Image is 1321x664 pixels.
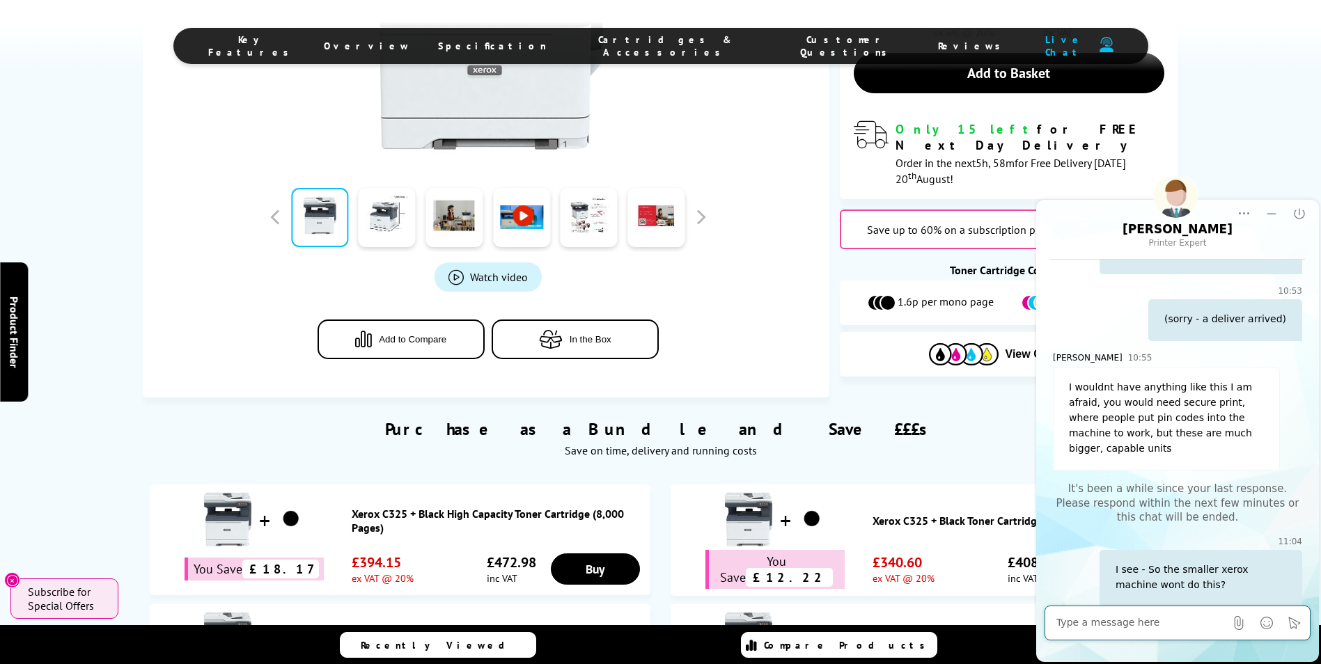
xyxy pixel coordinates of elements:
[487,571,536,585] span: inc VAT
[741,632,937,658] a: Compare Products
[352,553,414,571] span: £394.15
[1035,33,1092,58] span: Live Chat
[784,33,910,58] span: Customer Questions
[4,572,20,588] button: Close
[854,121,1164,185] div: modal_delivery
[1008,553,1057,571] span: £408.72
[1100,37,1113,53] img: user-headset-duotone.svg
[764,639,932,651] span: Compare Products
[274,502,308,537] img: Xerox C325 + Black High Capacity Toner Cartridge (8,000 Pages)
[7,297,21,368] span: Product Finder
[28,585,104,612] span: Subscribe for Special Offers
[379,334,446,345] span: Add to Compare
[551,553,640,585] a: Buy
[1006,348,1090,361] span: View Cartridges
[721,491,776,547] img: Xerox C325 + Black Toner Cartridge (2,200 Pages)
[470,270,528,284] span: Watch video
[340,632,536,658] a: Recently Viewed
[1034,177,1321,664] iframe: chat window
[795,622,829,656] img: Xerox C325 + Toner Value Pack CMY (1,800 Pages) K (2,200 Pages)
[208,33,296,58] span: Key Features
[185,558,324,580] div: You Save
[929,343,999,365] img: Cartridges
[318,319,485,359] button: Add to Compare
[574,33,757,58] span: Cartridges & Accessories
[976,156,1015,170] span: 5h, 58m
[854,53,1164,93] a: Add to Basket
[438,40,547,52] span: Specification
[324,40,410,52] span: Overview
[873,553,935,571] span: £340.60
[873,514,1164,528] a: Xerox C325 + Black Toner Cartridge (2,200 Pages)
[352,507,643,535] a: Xerox C325 + Black High Capacity Toner Cartridge (8,000 Pages)
[160,443,1160,457] div: Save on time, delivery and running costs
[352,571,414,585] span: ex VAT @ 20%
[896,156,1126,186] span: Order in the next for Free Delivery [DATE] 20 August!
[242,560,319,578] span: £18.17
[143,397,1178,464] div: Purchase as a Bundle and Save £££s
[795,502,829,537] img: Xerox C325 + Black Toner Cartridge (2,200 Pages)
[867,223,1051,237] span: Save up to 60% on a subscription plan
[898,294,994,311] span: 1.6p per mono page
[492,319,659,359] button: In the Box
[1008,571,1057,585] span: inc VAT
[705,550,845,589] div: You Save
[200,491,256,547] img: Xerox C325 + Black High Capacity Toner Cartridge (8,000 Pages)
[938,40,1008,52] span: Reviews
[840,263,1178,277] div: Toner Cartridge Costs
[274,622,308,656] img: Xerox C325 + High Capacity Toner Value Pack CMY (5,500 Pages) K (8,000 Pages)
[850,342,1168,365] button: View Cartridges
[873,571,935,585] span: ex VAT @ 20%
[746,568,833,587] span: £12.22
[570,334,611,345] span: In the Box
[487,553,536,571] span: £472.98
[908,169,916,182] sup: th
[896,121,1037,137] span: Only 15 left
[361,639,519,651] span: Recently Viewed
[896,121,1164,153] div: for FREE Next Day Delivery
[435,262,542,292] a: Product_All_Videos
